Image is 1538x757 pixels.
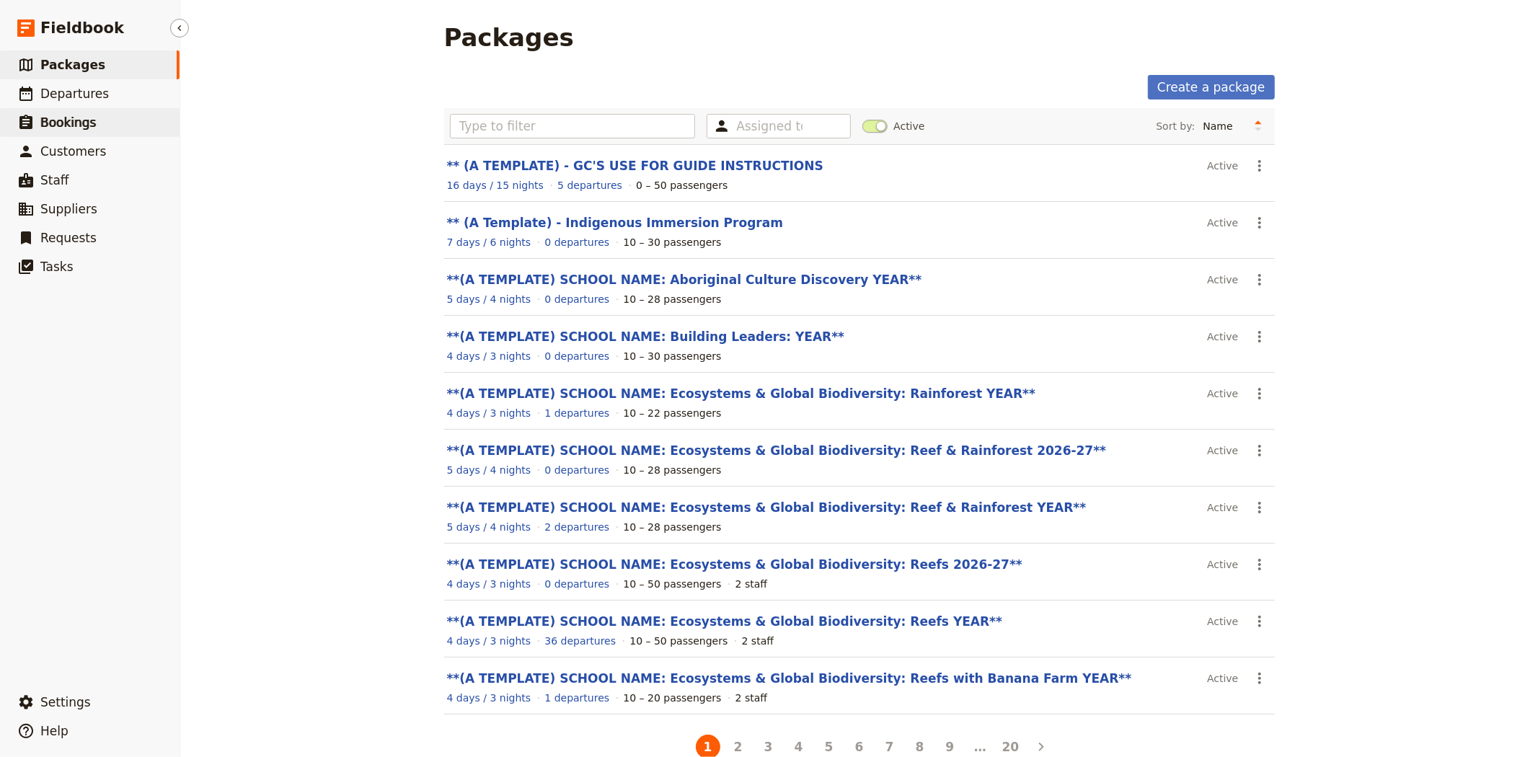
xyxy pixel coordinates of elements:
span: Bookings [40,115,96,130]
a: **(A TEMPLATE) SCHOOL NAME: Ecosystems & Global Biodiversity: Reefs 2026-27** [447,557,1022,572]
a: View the itinerary for this package [447,634,531,648]
div: Active [1207,495,1238,520]
a: View the departures for this package [557,178,622,192]
span: Tasks [40,260,74,274]
div: Active [1207,552,1238,577]
span: Help [40,724,68,738]
span: Staff [40,173,69,187]
a: **(A TEMPLATE) SCHOOL NAME: Ecosystems & Global Biodiversity: Reefs with Banana Farm YEAR** [447,671,1132,686]
span: 4 days / 3 nights [447,407,531,419]
a: View the departures for this package [544,520,609,534]
a: **(A TEMPLATE) SCHOOL NAME: Ecosystems & Global Biodiversity: Reefs YEAR** [447,614,1003,629]
div: 2 staff [735,691,767,705]
button: Actions [1247,495,1272,520]
div: 2 staff [742,634,774,648]
a: ** (A Template) - Indigenous Immersion Program [447,216,784,230]
div: Active [1207,609,1238,634]
a: View the departures for this package [544,577,609,591]
span: 4 days / 3 nights [447,578,531,590]
span: 4 days / 3 nights [447,635,531,647]
span: Settings [40,695,91,709]
select: Sort by: [1197,115,1247,137]
span: Active [893,119,924,133]
a: View the departures for this package [544,349,609,363]
div: 10 – 50 passengers [629,634,728,648]
div: Active [1207,381,1238,406]
button: Actions [1247,666,1272,691]
span: 16 days / 15 nights [447,180,544,191]
button: Actions [1247,552,1272,577]
div: 10 – 22 passengers [623,406,721,420]
div: 10 – 50 passengers [623,577,721,591]
span: 4 days / 3 nights [447,350,531,362]
button: Actions [1247,267,1272,292]
div: 10 – 30 passengers [623,349,721,363]
div: 10 – 28 passengers [623,463,721,477]
div: 0 – 50 passengers [636,178,728,192]
div: Active [1207,211,1238,235]
button: Actions [1247,154,1272,178]
div: Active [1207,154,1238,178]
a: View the itinerary for this package [447,520,531,534]
span: Packages [40,58,105,72]
a: View the itinerary for this package [447,406,531,420]
button: Change sort direction [1247,115,1269,137]
a: View the itinerary for this package [447,691,531,705]
a: View the itinerary for this package [447,463,531,477]
a: View the departures for this package [544,463,609,477]
span: 5 days / 4 nights [447,464,531,476]
div: 10 – 30 passengers [623,235,721,249]
a: View the itinerary for this package [447,349,531,363]
div: Active [1207,438,1238,463]
span: Fieldbook [40,17,124,39]
span: 4 days / 3 nights [447,692,531,704]
a: View the departures for this package [544,292,609,306]
button: Hide menu [170,19,189,37]
input: Assigned to [736,118,803,135]
input: Type to filter [450,114,696,138]
h1: Packages [444,23,574,52]
a: View the itinerary for this package [447,235,531,249]
a: View the departures for this package [544,691,609,705]
div: 10 – 28 passengers [623,292,721,306]
a: View the departures for this package [544,634,616,648]
a: View the itinerary for this package [447,577,531,591]
a: View the departures for this package [544,235,609,249]
a: View the itinerary for this package [447,292,531,306]
a: **(A TEMPLATE) SCHOOL NAME: Ecosystems & Global Biodiversity: Reef & Rainforest YEAR** [447,500,1087,515]
span: 5 days / 4 nights [447,521,531,533]
div: 10 – 20 passengers [623,691,721,705]
span: Requests [40,231,97,245]
button: Actions [1247,381,1272,406]
div: 2 staff [735,577,767,591]
button: Actions [1247,211,1272,235]
div: Active [1207,324,1238,349]
a: **(A TEMPLATE) SCHOOL NAME: Ecosystems & Global Biodiversity: Reef & Rainforest 2026-27** [447,443,1107,458]
span: Customers [40,144,106,159]
a: **(A TEMPLATE) SCHOOL NAME: Aboriginal Culture Discovery YEAR** [447,273,922,287]
span: Departures [40,87,109,101]
a: View the departures for this package [544,406,609,420]
span: 7 days / 6 nights [447,236,531,248]
button: Actions [1247,438,1272,463]
div: Active [1207,267,1238,292]
a: **(A TEMPLATE) SCHOOL NAME: Building Leaders: YEAR** [447,329,845,344]
button: Actions [1247,609,1272,634]
a: ** (A TEMPLATE) - GC'S USE FOR GUIDE INSTRUCTIONS [447,159,823,173]
span: 5 days / 4 nights [447,293,531,305]
a: Create a package [1148,75,1274,99]
span: Sort by: [1156,119,1195,133]
div: Active [1207,666,1238,691]
button: Actions [1247,324,1272,349]
div: 10 – 28 passengers [623,520,721,534]
a: **(A TEMPLATE) SCHOOL NAME: Ecosystems & Global Biodiversity: Rainforest YEAR** [447,386,1036,401]
span: Suppliers [40,202,97,216]
a: View the itinerary for this package [447,178,544,192]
